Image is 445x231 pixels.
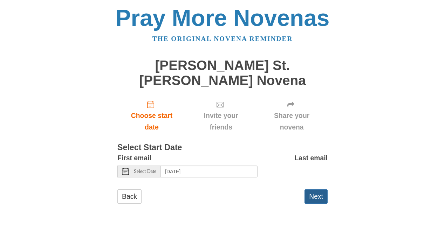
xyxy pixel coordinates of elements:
h3: Select Start Date [117,143,328,152]
span: Choose start date [124,110,179,133]
button: Next [304,189,328,204]
span: Invite your friends [193,110,249,133]
a: Back [117,189,142,204]
h1: [PERSON_NAME] St. [PERSON_NAME] Novena [117,58,328,88]
span: Share your novena [263,110,321,133]
div: Click "Next" to confirm your start date first. [256,95,328,136]
a: The original novena reminder [152,35,293,42]
a: Choose start date [117,95,186,136]
span: Select Date [134,169,156,174]
label: Last email [294,152,328,164]
a: Pray More Novenas [116,5,330,31]
div: Click "Next" to confirm your start date first. [186,95,256,136]
label: First email [117,152,151,164]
